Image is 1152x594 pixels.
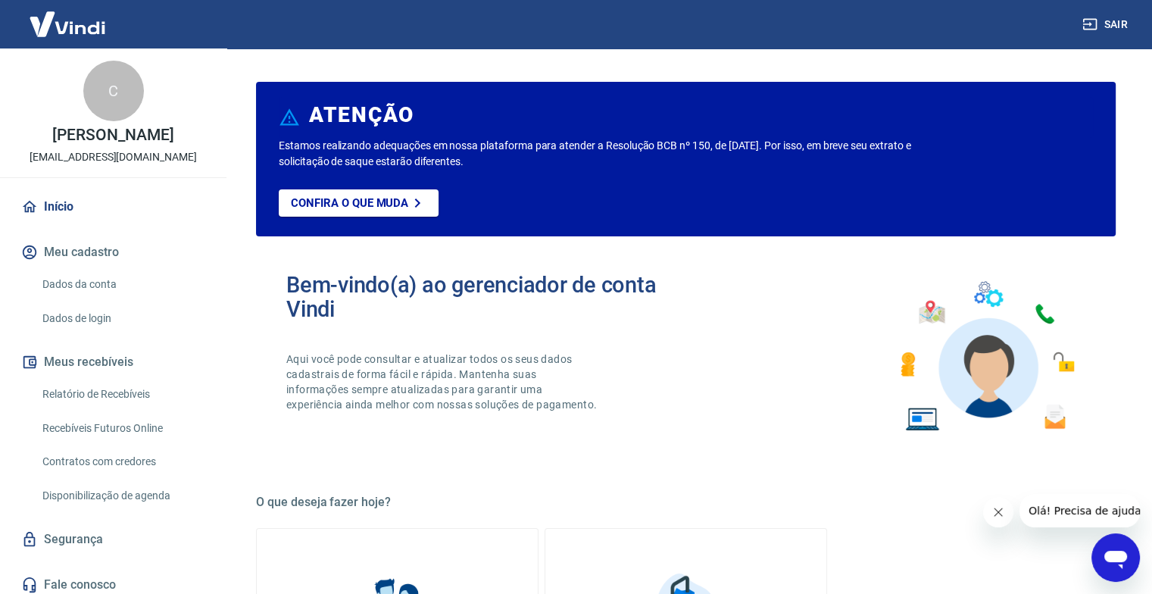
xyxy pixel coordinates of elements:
a: Contratos com credores [36,446,208,477]
p: [EMAIL_ADDRESS][DOMAIN_NAME] [30,149,197,165]
iframe: Mensagem da empresa [1019,494,1140,527]
span: Olá! Precisa de ajuda? [9,11,127,23]
a: Relatório de Recebíveis [36,379,208,410]
h2: Bem-vindo(a) ao gerenciador de conta Vindi [286,273,686,321]
a: Início [18,190,208,224]
h6: ATENÇÃO [309,108,414,123]
img: Vindi [18,1,117,47]
a: Dados de login [36,303,208,334]
button: Meus recebíveis [18,345,208,379]
p: [PERSON_NAME] [52,127,173,143]
a: Dados da conta [36,269,208,300]
a: Segurança [18,523,208,556]
a: Disponibilização de agenda [36,480,208,511]
iframe: Botão para abrir a janela de mensagens [1091,533,1140,582]
p: Estamos realizando adequações em nossa plataforma para atender a Resolução BCB nº 150, de [DATE].... [279,138,930,170]
a: Recebíveis Futuros Online [36,413,208,444]
img: Imagem de um avatar masculino com diversos icones exemplificando as funcionalidades do gerenciado... [887,273,1085,440]
p: Aqui você pode consultar e atualizar todos os seus dados cadastrais de forma fácil e rápida. Mant... [286,352,600,412]
p: Confira o que muda [291,196,408,210]
button: Meu cadastro [18,236,208,269]
h5: O que deseja fazer hoje? [256,495,1116,510]
a: Confira o que muda [279,189,439,217]
iframe: Fechar mensagem [983,497,1013,527]
div: C [83,61,144,121]
button: Sair [1079,11,1134,39]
